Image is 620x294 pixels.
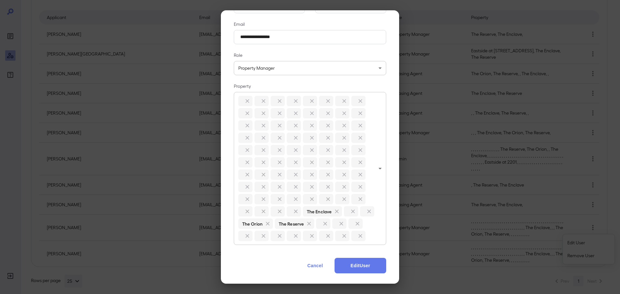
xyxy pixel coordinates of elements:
p: Property [234,83,386,89]
button: EditUser [335,258,386,273]
h6: The Reserve [279,220,304,227]
p: Role [234,52,386,58]
div: Property Manager [234,61,386,75]
h6: The Orion [242,220,263,227]
button: Cancel [301,258,329,273]
h6: The Enclave [307,208,332,215]
p: Email [234,21,386,27]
